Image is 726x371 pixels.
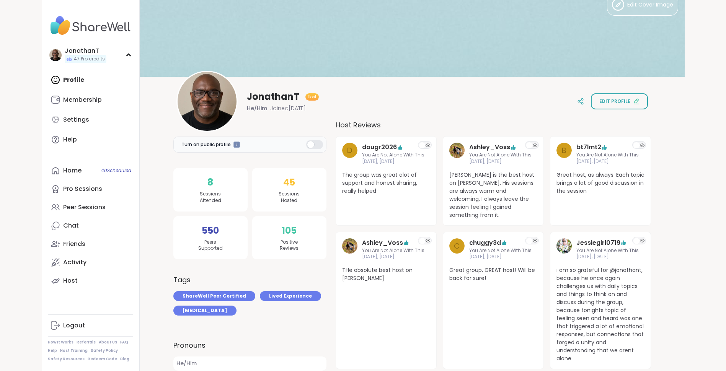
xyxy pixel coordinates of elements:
[269,293,312,299] span: Lived Experience
[362,152,424,158] span: You Are Not Alone With This
[63,166,82,175] div: Home
[454,240,460,252] span: c
[449,143,465,158] img: Ashley_Voss
[65,47,106,55] div: JonathanT
[469,158,532,165] span: [DATE], [DATE]
[48,340,73,345] a: How It Works
[469,143,510,152] a: Ashley_Voss
[247,104,267,112] span: He/Him
[469,152,532,158] span: You Are Not Alone With This
[178,72,237,131] img: JonathanT
[342,266,430,282] span: THe absolute best host on [PERSON_NAME]
[347,145,352,156] span: d
[63,277,78,285] div: Host
[48,161,133,180] a: Home40Scheduled
[342,238,357,254] img: Ashley_Voss
[48,316,133,335] a: Logout
[280,239,299,252] span: Positive Reviews
[207,176,213,189] span: 8
[362,247,424,254] span: You Are Not Alone With This
[63,96,102,104] div: Membership
[576,247,639,254] span: You Are Not Alone With This
[48,348,57,353] a: Help
[233,142,240,148] iframe: Spotlight
[120,356,129,362] a: Blog
[74,56,105,62] span: 47 Pro credits
[48,180,133,198] a: Pro Sessions
[200,191,221,204] span: Sessions Attended
[449,143,465,165] a: Ashley_Voss
[88,356,117,362] a: Redeem Code
[556,143,572,165] a: b
[561,145,566,156] span: b
[99,340,117,345] a: About Us
[449,266,537,282] span: Great group, GREAT host! Will be back for sure!
[202,224,219,238] span: 550
[63,185,102,193] div: Pro Sessions
[362,238,403,247] a: Ashley_Voss
[576,238,620,247] a: Jessiegirl0719
[342,143,357,165] a: d
[60,348,88,353] a: Host Training
[173,356,326,371] span: He/Him
[247,91,299,103] span: JonathanT
[63,240,85,248] div: Friends
[173,340,326,350] label: Pronouns
[342,238,357,260] a: Ashley_Voss
[181,141,231,148] span: Turn on public profile
[48,198,133,216] a: Peer Sessions
[173,275,191,285] h3: Tags
[48,272,133,290] a: Host
[283,176,295,189] span: 45
[63,116,89,124] div: Settings
[48,111,133,129] a: Settings
[591,93,648,109] button: Edit profile
[270,104,306,112] span: Joined [DATE]
[183,293,246,299] span: ShareWell Peer Certified
[91,348,118,353] a: Safety Policy
[576,254,639,260] span: [DATE], [DATE]
[556,238,572,254] img: Jessiegirl0719
[469,247,532,254] span: You Are Not Alone With This
[282,224,297,238] span: 105
[469,238,501,247] a: chuggy3d
[101,168,131,174] span: 40 Scheduled
[48,91,133,109] a: Membership
[308,94,317,100] span: Host
[77,340,96,345] a: Referrals
[48,235,133,253] a: Friends
[362,254,424,260] span: [DATE], [DATE]
[576,152,639,158] span: You Are Not Alone With This
[48,12,133,39] img: ShareWell Nav Logo
[627,1,673,9] span: Edit Cover Image
[63,258,86,267] div: Activity
[198,239,223,252] span: Peers Supported
[63,135,77,144] div: Help
[449,238,465,260] a: c
[576,158,639,165] span: [DATE], [DATE]
[183,307,227,314] span: [MEDICAL_DATA]
[48,253,133,272] a: Activity
[469,254,532,260] span: [DATE], [DATE]
[48,356,85,362] a: Safety Resources
[556,171,644,195] span: Great host, as always. Each topic brings a lot of good discussion in the session
[362,143,397,152] a: dougr2026
[449,171,537,219] span: [PERSON_NAME] is the best host on [PERSON_NAME]. His sessions are always warm and welcoming. I al...
[576,143,601,152] a: bt7lmt2
[49,49,62,61] img: JonathanT
[342,171,430,195] span: The group was great alot of support and honest sharing, really helped
[362,158,424,165] span: [DATE], [DATE]
[63,321,85,330] div: Logout
[63,221,79,230] div: Chat
[120,340,128,345] a: FAQ
[48,130,133,149] a: Help
[279,191,300,204] span: Sessions Hosted
[48,216,133,235] a: Chat
[599,98,630,105] span: Edit profile
[556,266,644,363] span: i am so grateful for @jonathant, because he once again challenges us with daily topics and things...
[556,238,572,260] a: Jessiegirl0719
[63,203,106,212] div: Peer Sessions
